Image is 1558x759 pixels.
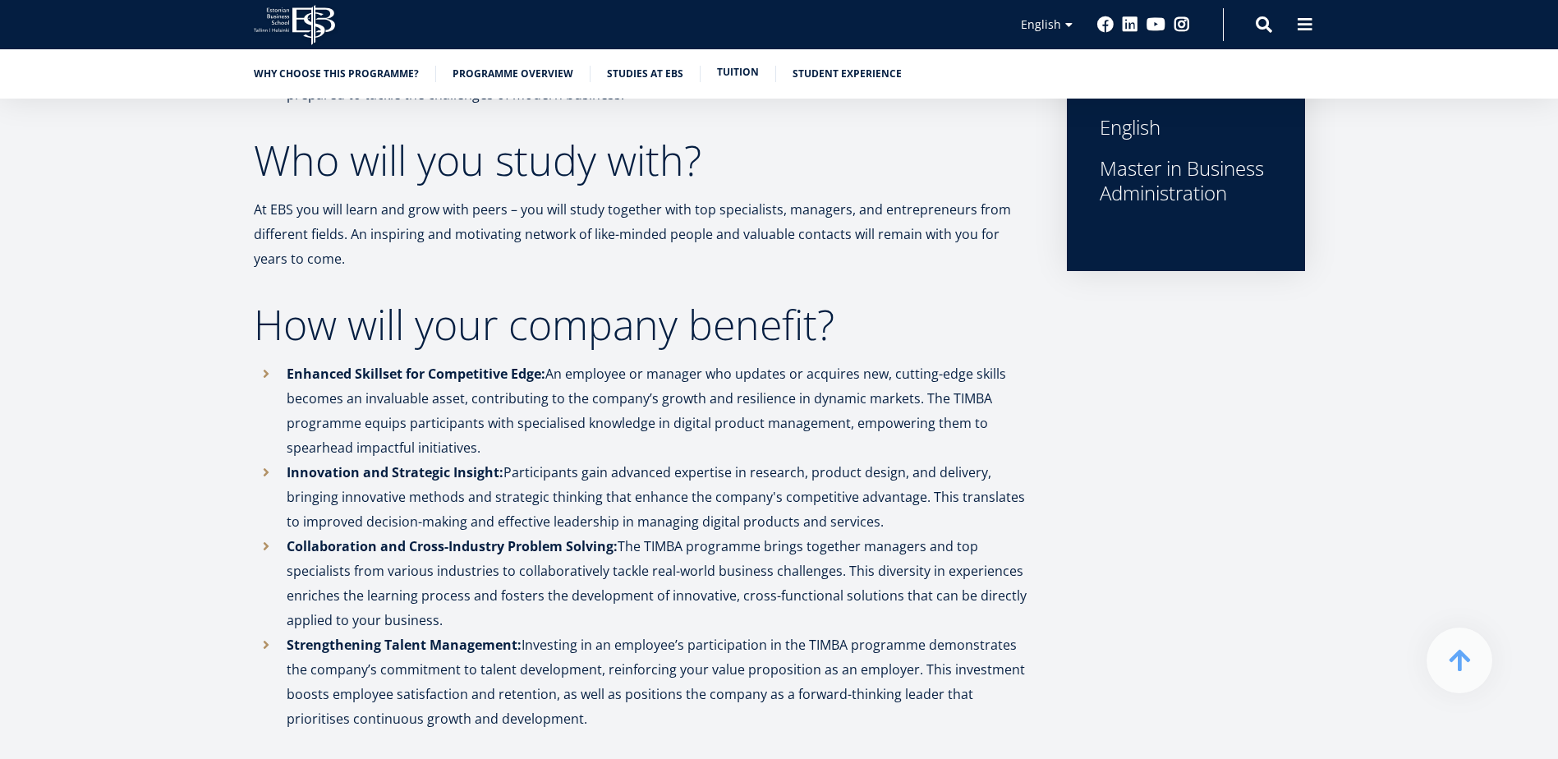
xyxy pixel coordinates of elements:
[1122,16,1138,33] a: Linkedin
[390,1,443,16] span: Last Name
[287,636,522,654] strong: Strengthening Talent Management:
[254,534,1034,632] li: The TIMBA programme brings together managers and top specialists from various industries to colla...
[254,140,1034,181] h2: Who will you study with?
[607,66,683,82] a: Studies at EBS
[19,228,153,243] span: One-year MBA (in Estonian)
[4,251,15,261] input: Two-year MBA
[287,537,618,555] strong: Collaboration and Cross-Industry Problem Solving:
[1100,115,1272,140] div: English
[1100,49,1272,99] div: Session-based studies
[254,460,1034,534] li: Participants gain advanced expertise in research, product design, and delivery, bringing innovati...
[254,632,1034,731] li: Investing in an employee’s participation in the TIMBA programme demonstrates the company’s commit...
[453,66,573,82] a: Programme overview
[717,64,759,80] a: Tuition
[254,361,1034,460] li: An employee or manager who updates or acquires new, cutting-edge skills becomes an invaluable ass...
[254,304,1034,345] h2: How will your company benefit?
[4,272,15,283] input: Technology Innovation MBA
[254,197,1034,271] p: At EBS you will learn and grow with peers – you will study together with top specialists, manager...
[793,66,902,82] a: Student experience
[254,66,419,82] a: Why choose this programme?
[19,250,90,264] span: Two-year MBA
[1174,16,1190,33] a: Instagram
[1100,156,1272,205] div: Master in Business Administration
[4,229,15,240] input: One-year MBA (in Estonian)
[1097,16,1114,33] a: Facebook
[1147,16,1165,33] a: Youtube
[287,463,503,481] strong: Innovation and Strategic Insight:
[287,365,545,383] strong: Enhanced Skillset for Competitive Edge:
[19,271,158,286] span: Technology Innovation MBA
